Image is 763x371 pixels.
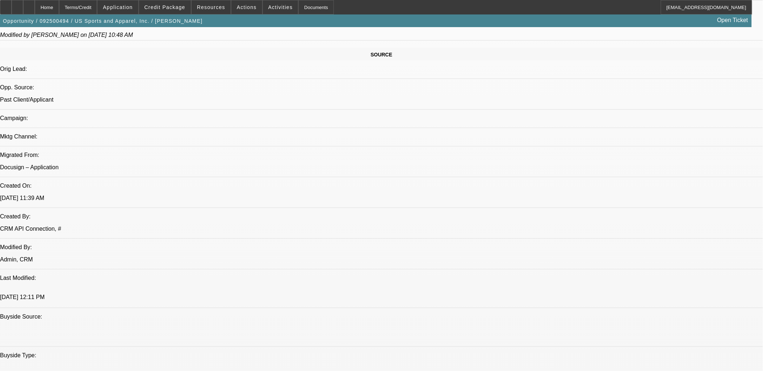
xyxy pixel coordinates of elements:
[714,14,751,26] a: Open Ticket
[268,4,293,10] span: Activities
[3,18,203,24] span: Opportunity / 092500494 / US Sports and Apparel, Inc. / [PERSON_NAME]
[231,0,262,14] button: Actions
[237,4,257,10] span: Actions
[144,4,185,10] span: Credit Package
[371,52,393,57] span: SOURCE
[197,4,225,10] span: Resources
[263,0,298,14] button: Activities
[103,4,133,10] span: Application
[192,0,231,14] button: Resources
[139,0,191,14] button: Credit Package
[97,0,138,14] button: Application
